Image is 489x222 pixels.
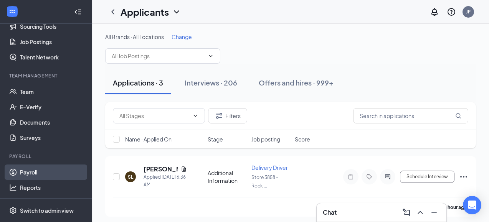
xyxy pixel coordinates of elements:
div: Payroll [9,153,84,160]
div: Applications · 3 [113,78,163,87]
a: Team [20,84,86,99]
span: Delivery Driver [251,164,288,171]
svg: ChevronDown [192,113,198,119]
span: All Brands · All Locations [105,33,164,40]
button: Schedule Interview [400,171,454,183]
a: Sourcing Tools [20,19,86,34]
button: ComposeMessage [400,206,413,219]
svg: ChevronDown [208,53,214,59]
svg: Minimize [430,208,439,217]
div: Additional Information [208,169,247,184]
span: Change [172,33,192,40]
svg: ChevronUp [416,208,425,217]
a: Talent Network [20,49,86,65]
div: SL [128,174,133,180]
svg: Settings [9,207,17,214]
svg: Notifications [430,7,439,16]
a: Surveys [20,130,86,145]
div: Open Intercom Messenger [463,196,481,214]
button: ChevronUp [414,206,426,219]
div: JF [466,8,471,15]
svg: Collapse [74,8,82,16]
a: E-Verify [20,99,86,115]
input: All Job Postings [112,52,205,60]
h1: Applicants [121,5,169,18]
svg: WorkstreamLogo [8,8,16,15]
svg: ComposeMessage [402,208,411,217]
svg: ChevronDown [172,7,181,16]
div: Applied [DATE] 6:36 AM [144,173,187,189]
button: Filter Filters [208,108,247,123]
b: an hour ago [441,204,467,210]
h5: [PERSON_NAME] [144,165,178,173]
button: Minimize [428,206,440,219]
span: Score [295,135,310,143]
input: All Stages [119,112,189,120]
a: Job Postings [20,34,86,49]
input: Search in applications [353,108,468,123]
a: Documents [20,115,86,130]
span: Store 3858 - Rock ... [251,174,278,189]
svg: Document [181,166,187,172]
span: Stage [208,135,223,143]
svg: Tag [365,174,374,180]
h3: Chat [323,208,337,217]
svg: MagnifyingGlass [455,113,461,119]
div: Interviews · 206 [185,78,237,87]
a: Payroll [20,164,86,180]
div: Team Management [9,72,84,79]
svg: QuestionInfo [447,7,456,16]
svg: Ellipses [459,172,468,181]
span: Job posting [251,135,280,143]
svg: Note [346,174,355,180]
span: Name · Applied On [125,135,172,143]
svg: ActiveChat [383,174,392,180]
div: Switch to admin view [20,207,74,214]
div: Offers and hires · 999+ [259,78,334,87]
svg: ChevronLeft [108,7,117,16]
a: Reports [20,180,86,195]
svg: Filter [215,111,224,120]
